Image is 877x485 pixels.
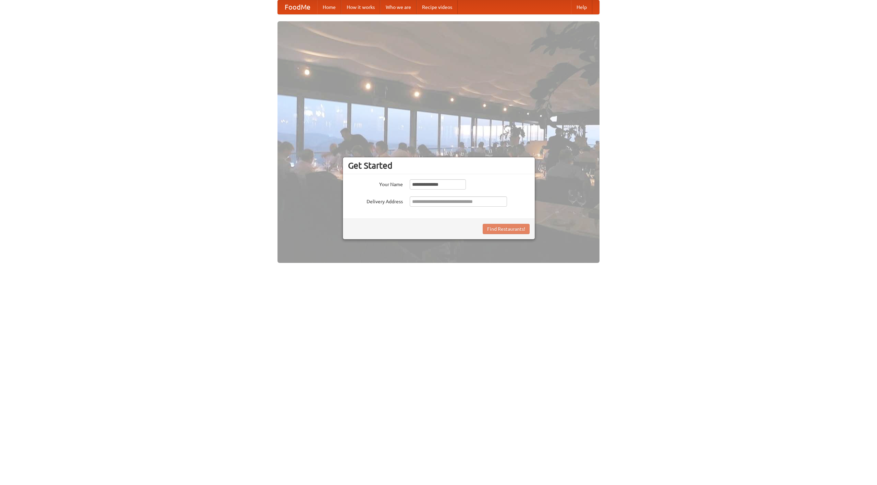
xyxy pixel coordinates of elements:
a: FoodMe [278,0,317,14]
button: Find Restaurants! [483,224,530,234]
h3: Get Started [348,160,530,171]
label: Your Name [348,179,403,188]
a: Home [317,0,341,14]
a: Who we are [380,0,417,14]
a: Help [571,0,592,14]
a: How it works [341,0,380,14]
a: Recipe videos [417,0,458,14]
label: Delivery Address [348,196,403,205]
